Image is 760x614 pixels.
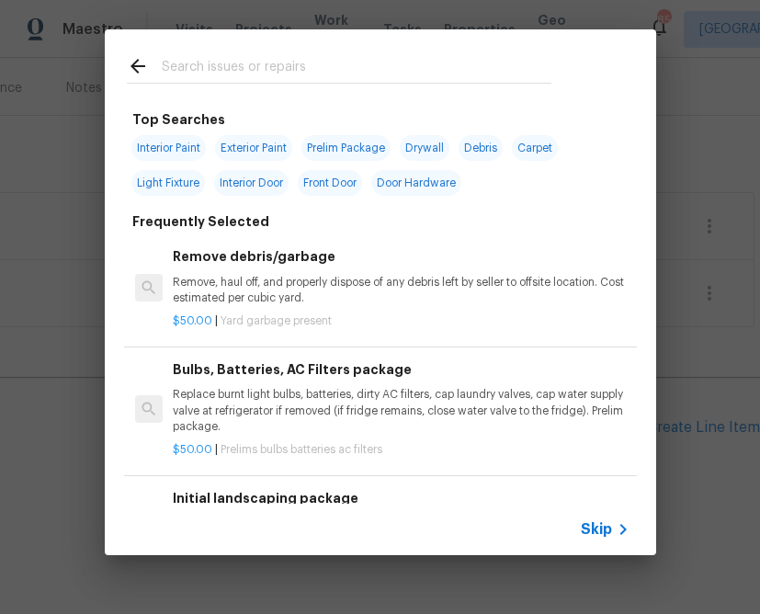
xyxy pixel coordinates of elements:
[173,246,629,267] h6: Remove debris/garbage
[301,135,391,161] span: Prelim Package
[173,488,629,508] h6: Initial landscaping package
[173,313,629,329] p: |
[131,170,205,196] span: Light Fixture
[512,135,558,161] span: Carpet
[459,135,503,161] span: Debris
[214,170,289,196] span: Interior Door
[581,520,612,539] span: Skip
[215,135,292,161] span: Exterior Paint
[162,55,551,83] input: Search issues or repairs
[221,315,332,326] span: Yard garbage present
[173,444,212,455] span: $50.00
[173,387,629,434] p: Replace burnt light bulbs, batteries, dirty AC filters, cap laundry valves, cap water supply valv...
[221,444,382,455] span: Prelims bulbs batteries ac filters
[173,275,629,306] p: Remove, haul off, and properly dispose of any debris left by seller to offsite location. Cost est...
[371,170,461,196] span: Door Hardware
[132,109,225,130] h6: Top Searches
[132,211,269,232] h6: Frequently Selected
[400,135,449,161] span: Drywall
[173,359,629,380] h6: Bulbs, Batteries, AC Filters package
[298,170,362,196] span: Front Door
[131,135,206,161] span: Interior Paint
[173,442,629,458] p: |
[173,315,212,326] span: $50.00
